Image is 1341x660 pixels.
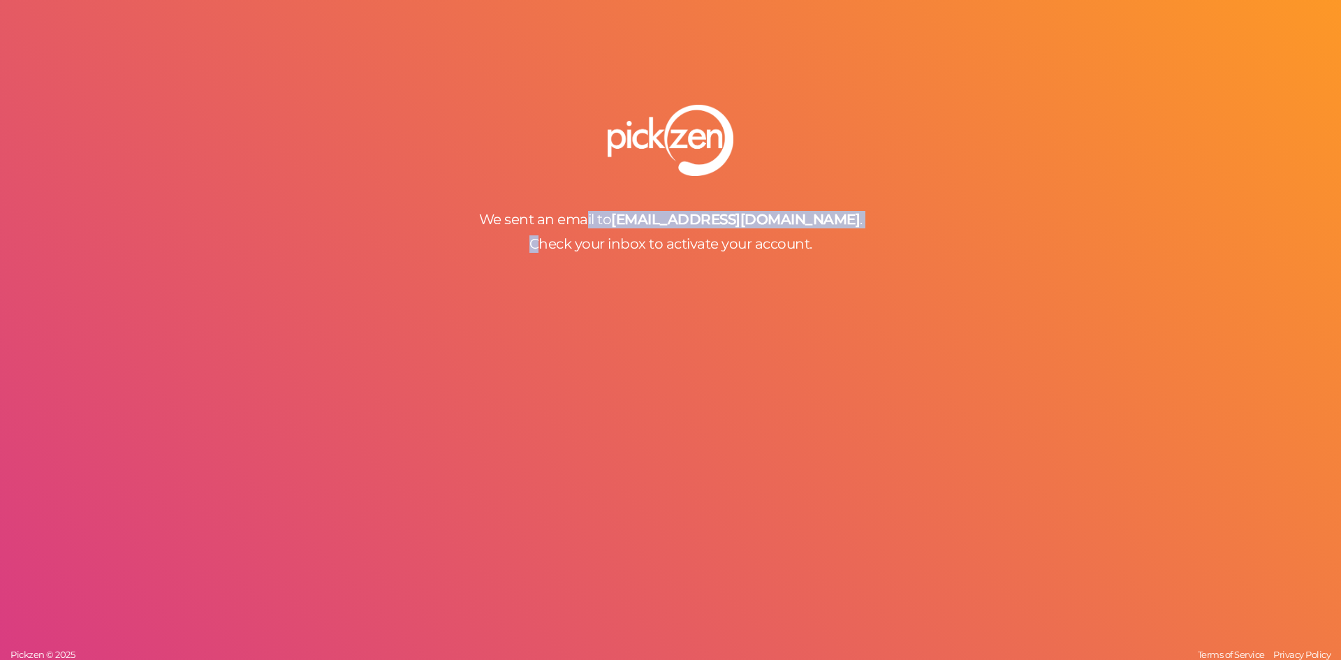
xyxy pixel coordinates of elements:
[860,211,863,228] span: .
[529,235,812,252] span: Check your inbox to activate your account.
[1198,649,1265,660] span: Terms of Service
[1270,649,1334,660] a: Privacy Policy
[611,211,860,228] b: [EMAIL_ADDRESS][DOMAIN_NAME]
[479,211,612,228] span: We sent an email to
[7,649,78,660] a: Pickzen © 2025
[608,105,733,176] img: pz-logo-white.png
[1273,649,1331,660] span: Privacy Policy
[1194,649,1268,660] a: Terms of Service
